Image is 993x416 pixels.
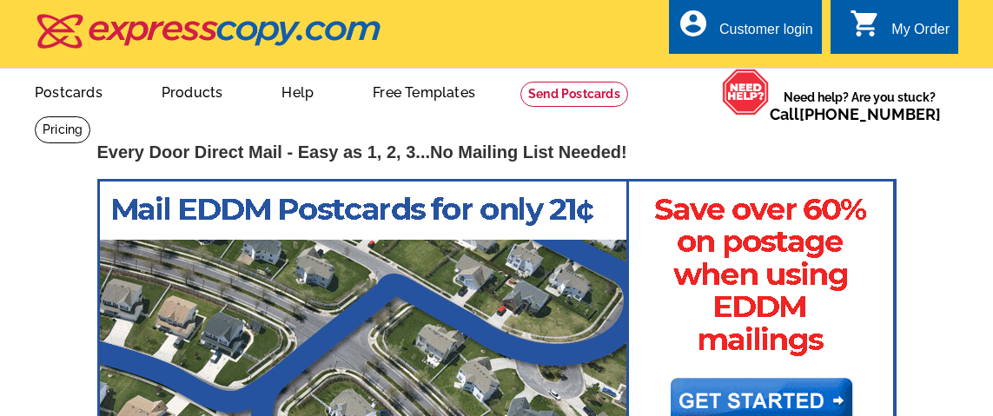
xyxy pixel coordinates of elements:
a: Help [254,70,341,111]
div: My Order [891,22,950,46]
a: Products [134,70,251,111]
div: Customer login [719,22,813,46]
span: Need help? Are you stuck? [770,89,950,123]
a: [PHONE_NUMBER] [799,105,941,123]
img: help [722,69,770,116]
h1: Every Door Direct Mail - Easy as 1, 2, 3...No Mailing List Needed! [97,143,897,162]
a: Postcards [7,70,130,111]
span: Call [770,105,941,123]
a: Free Templates [345,70,503,111]
i: shopping_cart [850,8,881,39]
i: account_circle [678,8,709,39]
a: account_circle Customer login [678,19,813,41]
a: shopping_cart My Order [850,19,950,41]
